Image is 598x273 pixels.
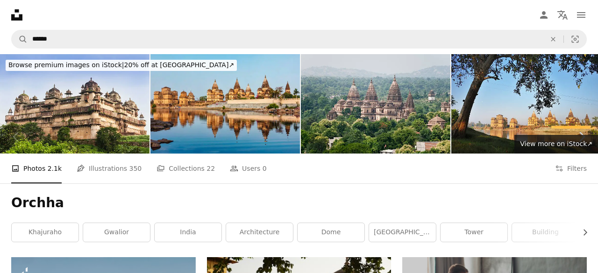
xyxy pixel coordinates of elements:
span: 0 [263,163,267,174]
button: Visual search [564,30,586,48]
a: Next [565,92,598,182]
a: india [155,223,221,242]
span: 350 [129,163,142,174]
button: Clear [543,30,563,48]
a: Home — Unsplash [11,9,22,21]
span: 22 [206,163,215,174]
a: architecture [226,223,293,242]
img: Cenotaphs in Orchha, India [301,54,450,154]
img: Royal cenotaphs of Orchha, Madhya Pradesh, India [150,54,300,154]
a: Log in / Sign up [534,6,553,24]
a: gwalior [83,223,150,242]
a: khajuraho [12,223,78,242]
a: tower [441,223,507,242]
h1: Orchha [11,195,587,211]
a: dome [298,223,364,242]
button: Menu [572,6,591,24]
a: Illustrations 350 [77,154,142,183]
span: View more on iStock ↗ [520,140,592,147]
button: scroll list to the right [577,223,587,242]
button: Language [553,6,572,24]
button: Search Unsplash [12,30,28,48]
a: building [512,223,579,242]
span: 20% off at [GEOGRAPHIC_DATA] ↗ [8,61,234,69]
a: View more on iStock↗ [514,135,598,154]
span: Browse premium images on iStock | [8,61,124,69]
a: Users 0 [230,154,267,183]
button: Filters [555,154,587,183]
a: Collections 22 [157,154,215,183]
a: [GEOGRAPHIC_DATA] [369,223,436,242]
form: Find visuals sitewide [11,30,587,49]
